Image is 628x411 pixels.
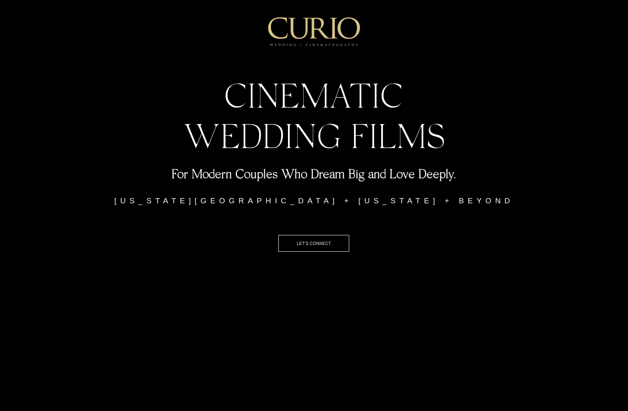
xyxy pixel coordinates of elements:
[114,196,514,205] span: [US_STATE][GEOGRAPHIC_DATA] + [US_STATE] + BEYOND
[297,241,331,246] span: LET'S CONNECT
[278,235,349,252] a: LET'S CONNECT
[183,74,445,155] span: CINEMATIC WEDDING FILMS
[172,166,456,181] span: For Modern Couples Who Dream Big and Love Deeply.
[268,17,361,47] img: C_Logo.png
